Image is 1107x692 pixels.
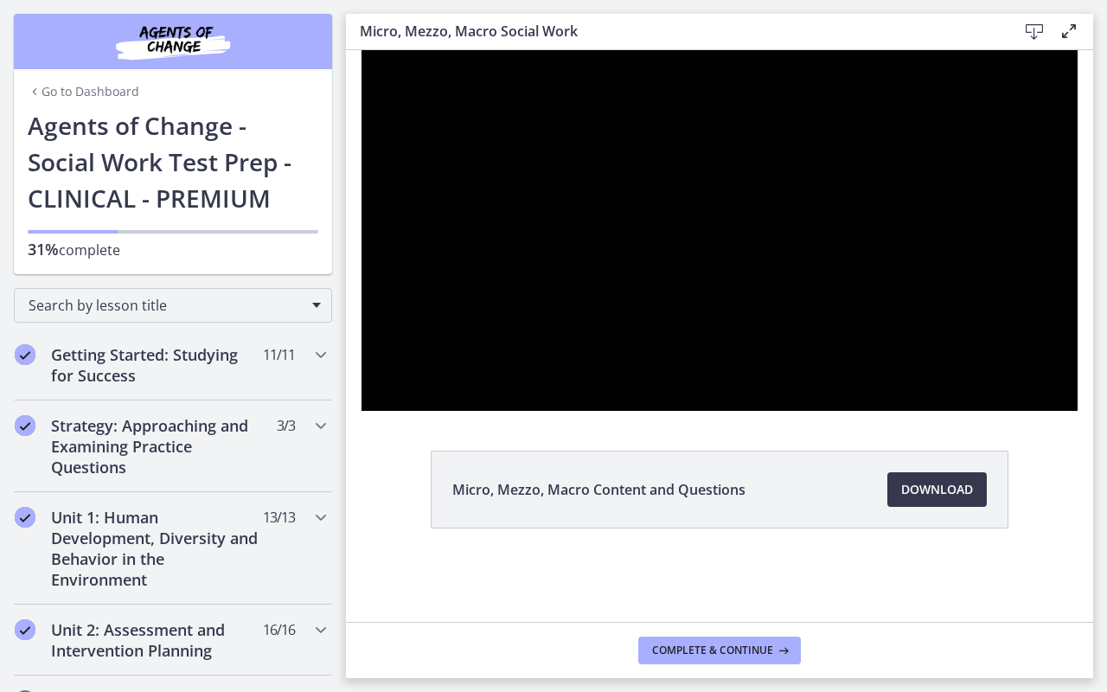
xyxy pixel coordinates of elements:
[346,50,1093,411] iframe: Video Lesson
[887,472,987,507] a: Download
[15,619,35,640] i: Completed
[28,239,318,260] p: complete
[69,21,277,62] img: Agents of Change
[15,344,35,365] i: Completed
[51,619,262,661] h2: Unit 2: Assessment and Intervention Planning
[15,507,35,528] i: Completed
[28,83,139,100] a: Go to Dashboard
[51,415,262,477] h2: Strategy: Approaching and Examining Practice Questions
[360,21,989,42] h3: Micro, Mezzo, Macro Social Work
[29,296,304,315] span: Search by lesson title
[652,644,773,657] span: Complete & continue
[28,107,318,216] h1: Agents of Change - Social Work Test Prep - CLINICAL - PREMIUM
[51,344,262,386] h2: Getting Started: Studying for Success
[263,507,295,528] span: 13 / 13
[277,415,295,436] span: 3 / 3
[901,479,973,500] span: Download
[28,239,59,259] span: 31%
[15,415,35,436] i: Completed
[51,507,262,590] h2: Unit 1: Human Development, Diversity and Behavior in the Environment
[263,619,295,640] span: 16 / 16
[14,288,332,323] div: Search by lesson title
[263,344,295,365] span: 11 / 11
[452,479,745,500] span: Micro, Mezzo, Macro Content and Questions
[638,637,801,664] button: Complete & continue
